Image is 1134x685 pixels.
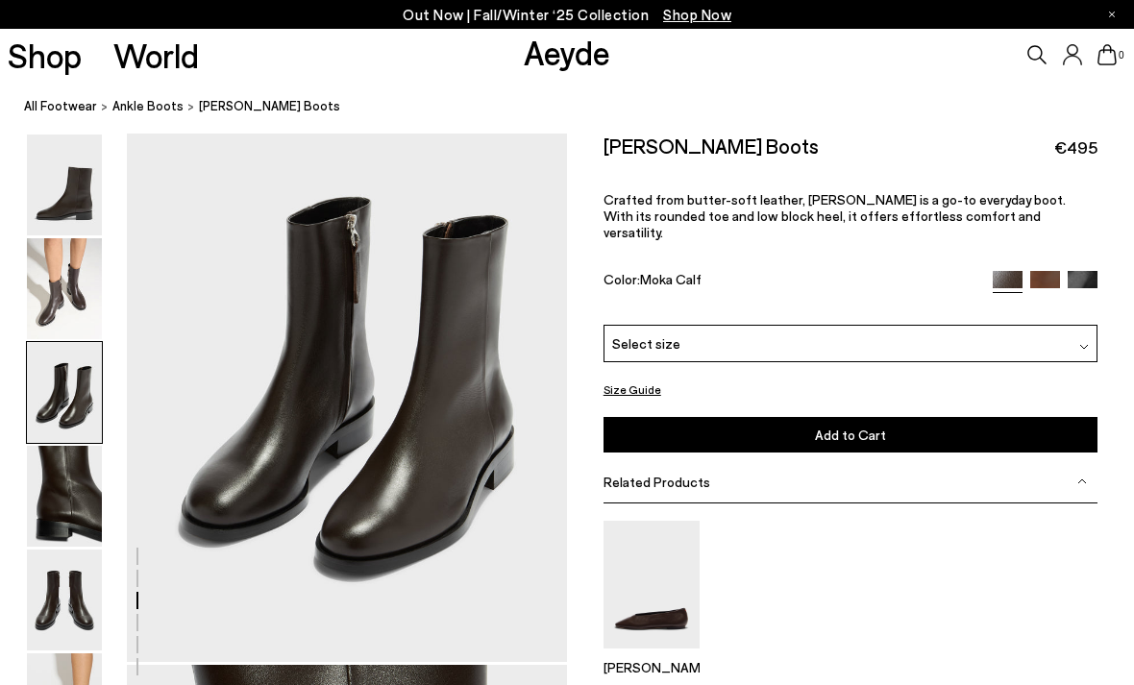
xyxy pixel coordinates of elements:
span: 0 [1117,50,1126,61]
h2: [PERSON_NAME] Boots [604,134,819,158]
img: Kirsten Ballet Flats [604,521,700,648]
img: Vincent Ankle Boots - Image 5 [27,550,102,650]
img: Vincent Ankle Boots - Image 3 [27,342,102,443]
span: Crafted from butter-soft leather, [PERSON_NAME] is a go-to everyday boot. With its rounded toe an... [604,191,1066,240]
span: €495 [1054,135,1097,159]
a: All Footwear [24,96,97,116]
a: 0 [1097,44,1117,65]
a: Kirsten Ballet Flats [PERSON_NAME] [604,635,700,675]
button: Size Guide [604,378,661,402]
div: Color: [604,271,977,293]
span: [PERSON_NAME] Boots [199,96,340,116]
p: Out Now | Fall/Winter ‘25 Collection [403,3,731,27]
a: Aeyde [524,32,610,72]
img: Vincent Ankle Boots - Image 2 [27,238,102,339]
img: svg%3E [1079,342,1089,352]
span: Select size [612,333,680,354]
p: [PERSON_NAME] [604,659,700,675]
nav: breadcrumb [24,81,1134,134]
button: Add to Cart [604,417,1098,453]
span: Add to Cart [815,427,886,443]
img: svg%3E [1077,477,1087,486]
a: ankle boots [112,96,184,116]
a: World [113,38,199,72]
span: Related Products [604,474,710,490]
a: Shop [8,38,82,72]
span: Moka Calf [640,271,702,287]
img: Vincent Ankle Boots - Image 4 [27,446,102,547]
span: ankle boots [112,98,184,113]
img: Vincent Ankle Boots - Image 1 [27,135,102,235]
span: Navigate to /collections/new-in [663,6,731,23]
